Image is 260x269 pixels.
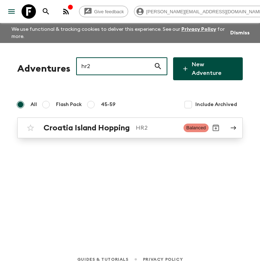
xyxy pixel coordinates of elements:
h1: Adventures [17,62,70,76]
button: search adventures [39,4,53,19]
a: Privacy Policy [181,27,216,32]
a: New Adventure [173,57,243,80]
span: Balanced [184,124,209,132]
a: Privacy Policy [143,255,183,263]
span: Flash Pack [56,101,82,108]
button: Archive [209,121,223,135]
span: Give feedback [90,9,128,14]
input: e.g. AR1, Argentina [76,56,154,76]
a: Give feedback [79,6,128,17]
span: 45-59 [101,101,116,108]
a: Guides & Tutorials [77,255,129,263]
button: Dismiss [228,28,251,38]
span: All [31,101,37,108]
p: We use functional & tracking cookies to deliver this experience. See our for more. [9,23,228,43]
h2: Croatia Island Hopping [43,123,130,133]
a: Croatia Island HoppingHR2BalancedArchive [17,117,243,138]
button: menu [4,4,19,19]
p: HR2 [136,124,178,132]
span: Include Archived [195,101,237,108]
